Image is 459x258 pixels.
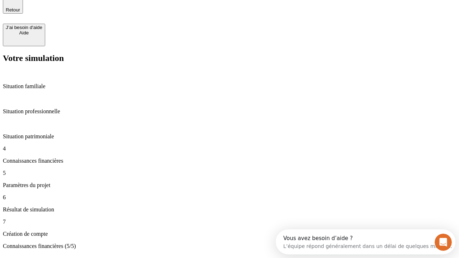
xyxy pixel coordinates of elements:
p: 5 [3,170,456,176]
div: J’ai besoin d'aide [6,25,42,30]
p: Connaissances financières [3,158,456,164]
button: J’ai besoin d'aideAide [3,24,45,46]
div: Vous avez besoin d’aide ? [8,6,176,12]
p: 7 [3,219,456,225]
p: 4 [3,145,456,152]
p: Paramètres du projet [3,182,456,188]
div: Aide [6,30,42,35]
p: Création de compte [3,231,456,237]
iframe: Intercom live chat discovery launcher [276,229,455,254]
iframe: Intercom live chat [435,234,452,251]
p: Situation professionnelle [3,108,456,115]
p: Situation familiale [3,83,456,90]
p: Connaissances financières (5/5) [3,243,456,249]
p: Résultat de simulation [3,206,456,213]
div: Ouvrir le Messenger Intercom [3,3,198,23]
h2: Votre simulation [3,53,456,63]
p: 6 [3,194,456,201]
span: Retour [6,7,20,13]
p: Situation patrimoniale [3,133,456,140]
div: L’équipe répond généralement dans un délai de quelques minutes. [8,12,176,19]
